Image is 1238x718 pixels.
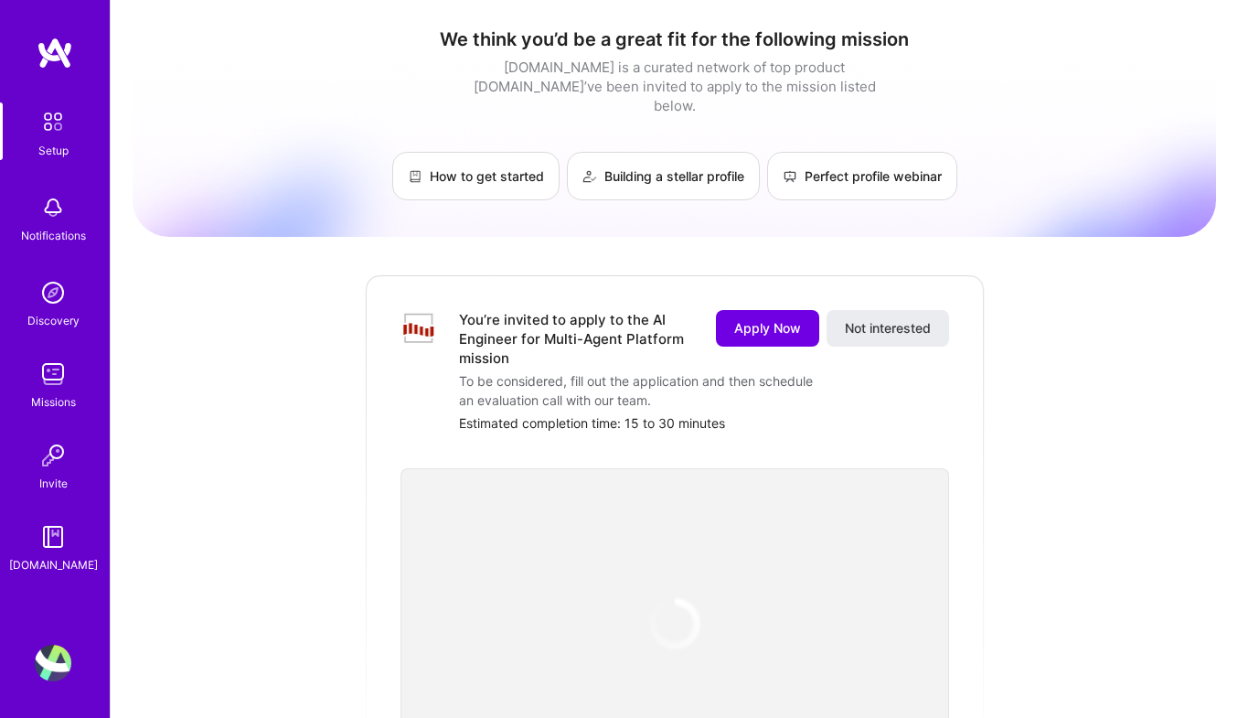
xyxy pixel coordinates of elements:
[647,596,702,651] img: loading
[408,169,422,184] img: How to get started
[469,58,880,115] div: [DOMAIN_NAME] is a curated network of top product [DOMAIN_NAME]’ve been invited to apply to the m...
[38,141,69,160] div: Setup
[392,152,560,200] a: How to get started
[35,356,71,392] img: teamwork
[783,169,797,184] img: Perfect profile webinar
[27,311,80,330] div: Discovery
[21,226,86,245] div: Notifications
[767,152,957,200] a: Perfect profile webinar
[734,319,801,338] span: Apply Now
[9,555,98,574] div: [DOMAIN_NAME]
[37,37,73,70] img: logo
[34,102,72,141] img: setup
[35,519,71,555] img: guide book
[35,274,71,311] img: discovery
[31,392,76,412] div: Missions
[35,645,71,681] img: User Avatar
[400,312,437,344] img: Company Logo
[30,645,76,681] a: User Avatar
[35,437,71,474] img: Invite
[582,169,597,184] img: Building a stellar profile
[716,310,819,347] button: Apply Now
[35,189,71,226] img: bell
[567,152,760,200] a: Building a stellar profile
[133,28,1216,50] h1: We think you’d be a great fit for the following mission
[39,474,68,493] div: Invite
[845,319,931,338] span: Not interested
[459,413,949,433] div: Estimated completion time: 15 to 30 minutes
[459,310,694,368] div: You’re invited to apply to the AI Engineer for Multi-Agent Platform mission
[827,310,949,347] button: Not interested
[459,371,825,410] div: To be considered, fill out the application and then schedule an evaluation call with our team.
